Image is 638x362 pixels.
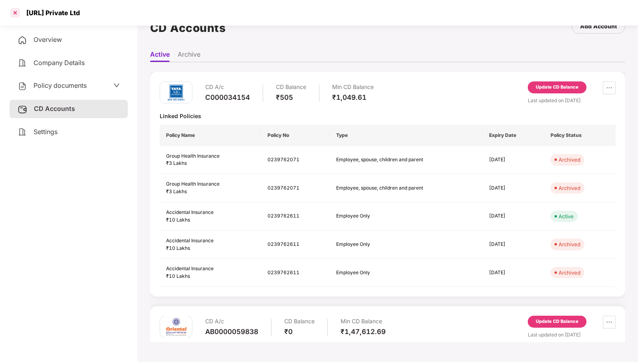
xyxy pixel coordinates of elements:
div: CD Balance [284,316,315,327]
td: 0239762611 [261,259,330,287]
div: ₹1,049.61 [332,93,374,102]
div: ₹1,47,612.69 [341,327,386,336]
div: Add Account [580,22,617,31]
td: [DATE] [483,174,544,202]
div: Accidental Insurance [166,209,255,216]
span: CD Accounts [34,105,75,113]
th: Policy No [261,125,330,146]
span: ellipsis [603,85,615,91]
li: Active [150,50,170,62]
div: Employee Only [336,241,424,248]
div: Accidental Insurance [166,265,255,273]
span: ₹10 Lakhs [166,273,190,279]
span: ₹10 Lakhs [166,217,190,223]
span: ₹3 Lakhs [166,188,187,194]
img: tatag.png [164,81,188,105]
span: ₹10 Lakhs [166,245,190,251]
div: Linked Policies [160,112,616,120]
span: Policy documents [34,81,87,89]
td: 0239762611 [261,202,330,231]
div: Archived [559,269,581,277]
div: Archived [559,184,581,192]
div: Min CD Balance [341,316,386,327]
div: Archived [559,240,581,248]
div: AB0000059838 [205,327,258,336]
div: Employee Only [336,269,424,277]
th: Policy Status [544,125,616,146]
td: [DATE] [483,202,544,231]
div: Archived [559,156,581,164]
th: Expiry Date [483,125,544,146]
th: Type [330,125,483,146]
div: CD A/c [205,81,250,93]
div: Update CD Balance [536,84,579,91]
div: Employee, spouse, children and parent [336,156,424,164]
h1: CD Accounts [150,19,226,37]
div: Active [559,212,574,220]
span: ellipsis [603,319,615,325]
td: 0239762071 [261,174,330,202]
img: svg+xml;base64,PHN2ZyB4bWxucz0iaHR0cDovL3d3dy53My5vcmcvMjAwMC9zdmciIHdpZHRoPSIyNCIgaGVpZ2h0PSIyNC... [18,127,27,137]
div: Last updated on [DATE] [528,331,616,338]
div: ₹505 [276,93,306,102]
div: ₹0 [284,327,315,336]
span: ₹3 Lakhs [166,160,187,166]
span: down [113,82,120,89]
img: svg+xml;base64,PHN2ZyB3aWR0aD0iMjUiIGhlaWdodD0iMjQiIHZpZXdCb3g9IjAgMCAyNSAyNCIgZmlsbD0ibm9uZSIgeG... [18,105,28,114]
button: ellipsis [603,316,616,328]
th: Policy Name [160,125,261,146]
td: 0239762071 [261,146,330,174]
td: [DATE] [483,146,544,174]
img: svg+xml;base64,PHN2ZyB4bWxucz0iaHR0cDovL3d3dy53My5vcmcvMjAwMC9zdmciIHdpZHRoPSIyNCIgaGVpZ2h0PSIyNC... [18,81,27,91]
div: Last updated on [DATE] [528,97,616,104]
div: Group Health Insurance [166,152,255,160]
button: ellipsis [603,81,616,94]
div: CD Balance [276,81,306,93]
div: Group Health Insurance [166,180,255,188]
td: [DATE] [483,259,544,287]
img: svg+xml;base64,PHN2ZyB4bWxucz0iaHR0cDovL3d3dy53My5vcmcvMjAwMC9zdmciIHdpZHRoPSIyNCIgaGVpZ2h0PSIyNC... [18,58,27,68]
td: [DATE] [483,231,544,259]
img: svg+xml;base64,PHN2ZyB4bWxucz0iaHR0cDovL3d3dy53My5vcmcvMjAwMC9zdmciIHdpZHRoPSIyNCIgaGVpZ2h0PSIyNC... [18,36,27,45]
div: [URL] Private Ltd [22,9,80,17]
div: Employee, spouse, children and parent [336,184,424,192]
div: CD A/c [205,316,258,327]
span: Settings [34,128,57,136]
span: Company Details [34,59,85,67]
li: Archive [178,50,200,62]
td: 0239762611 [261,231,330,259]
div: C000034154 [205,93,250,102]
span: Overview [34,36,62,44]
div: Employee Only [336,212,424,220]
img: oi.png [164,315,188,339]
div: Min CD Balance [332,81,374,93]
div: Update CD Balance [536,318,579,325]
div: Accidental Insurance [166,237,255,245]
